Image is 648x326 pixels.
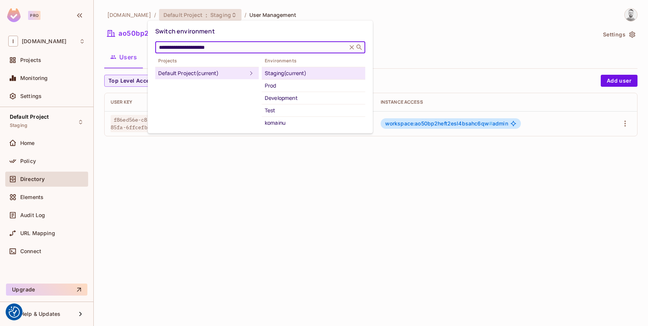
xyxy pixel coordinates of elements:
img: Revisit consent button [9,306,20,318]
div: komainu [265,118,362,127]
span: Projects [155,58,259,64]
button: Consent Preferences [9,306,20,318]
div: Default Project (current) [158,69,247,78]
div: Test [265,106,362,115]
span: Environments [262,58,365,64]
div: Prod [265,81,362,90]
div: Development [265,94,362,103]
span: Switch environment [155,27,215,35]
div: Staging (current) [265,69,362,78]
